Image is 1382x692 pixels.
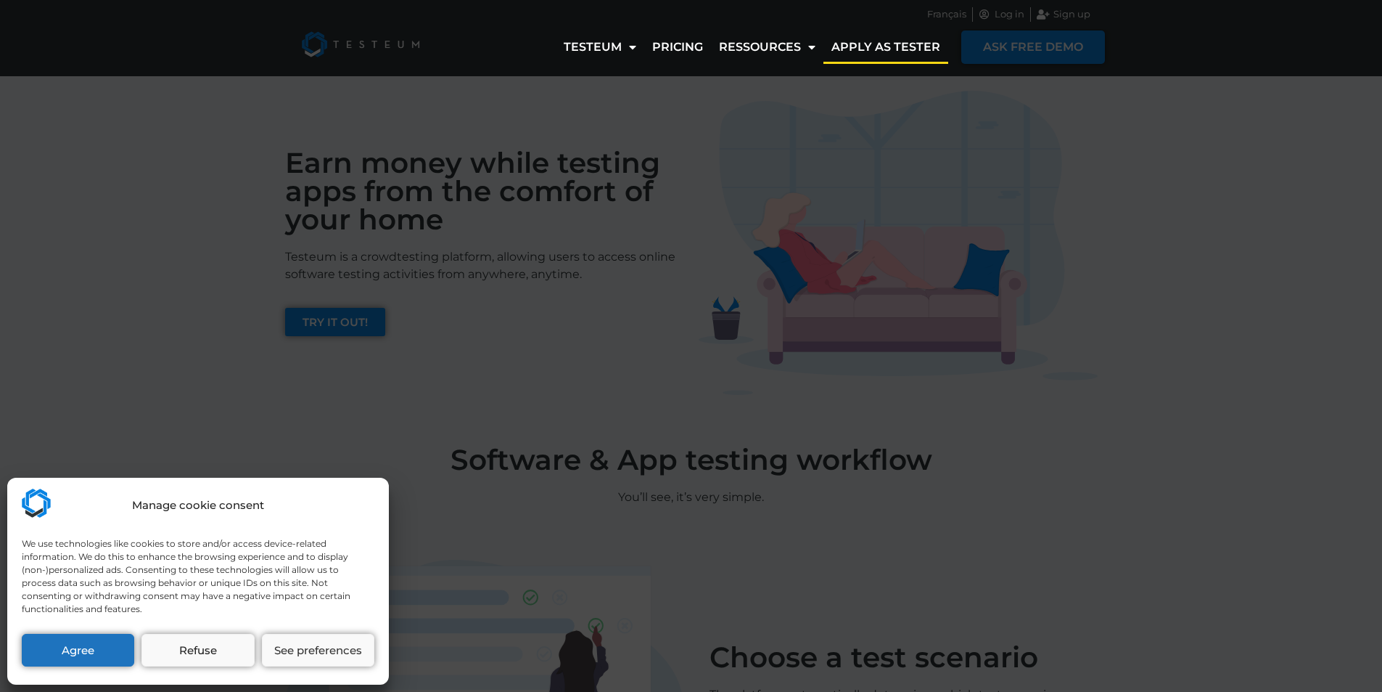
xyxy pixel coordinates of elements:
img: Testeum.com - Application crowdtesting platform [22,489,51,518]
button: See preferences [262,634,374,667]
button: Agree [22,634,134,667]
a: Pricing [644,30,711,64]
div: Manage cookie consent [132,497,264,514]
a: Ressources [711,30,823,64]
nav: Menu [556,30,948,64]
a: Apply as tester [823,30,948,64]
a: Testeum [556,30,644,64]
button: Refuse [141,634,254,667]
div: We use technologies like cookies to store and/or access device-related information. We do this to... [22,537,373,616]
